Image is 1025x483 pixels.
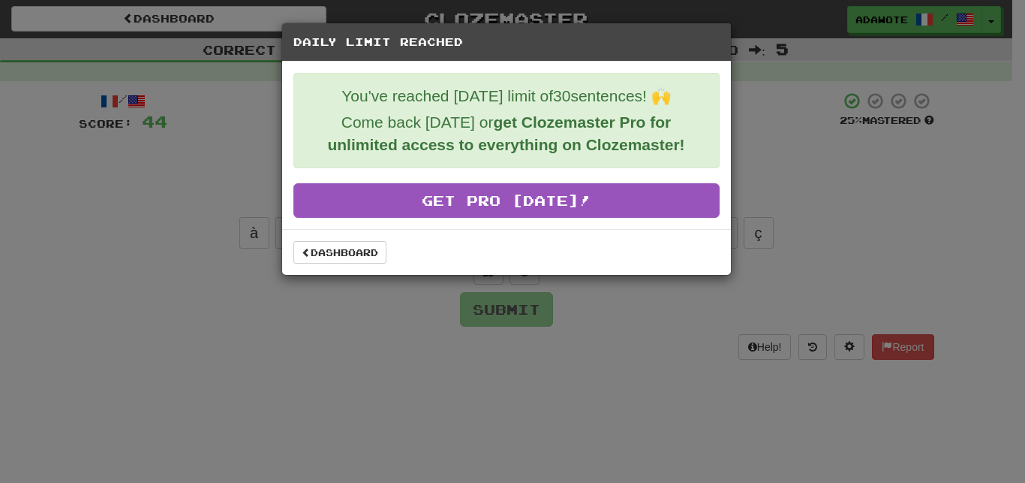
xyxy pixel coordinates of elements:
[305,111,708,156] p: Come back [DATE] or
[293,183,720,218] a: Get Pro [DATE]!
[305,85,708,107] p: You've reached [DATE] limit of 30 sentences! 🙌
[293,241,386,264] a: Dashboard
[293,35,720,50] h5: Daily Limit Reached
[327,113,684,153] strong: get Clozemaster Pro for unlimited access to everything on Clozemaster!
